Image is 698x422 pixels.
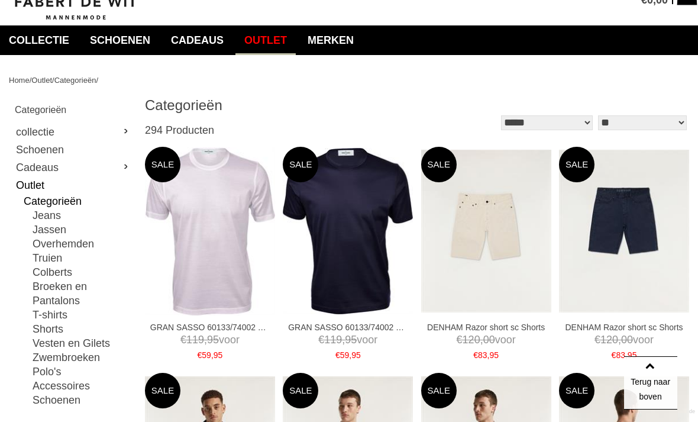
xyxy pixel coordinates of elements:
span: / [96,76,98,85]
a: Jeans [33,208,131,223]
a: Cadeaus [162,25,232,55]
span: voor [150,333,270,347]
span: 59 [340,350,350,360]
a: Outlet [15,176,131,194]
span: 95 [214,350,223,360]
span: / [30,76,32,85]
img: GRAN SASSO 60133/74002 T-shirts [145,147,275,315]
span: € [473,350,478,360]
span: / [52,76,54,85]
a: Terug naar boven [624,356,677,410]
span: 120 [600,334,618,346]
a: GRAN SASSO 60133/74002 T-shirts [150,322,270,333]
a: Outlet [31,76,52,85]
h1: Categorieën [145,96,417,114]
a: Schoenen [33,393,131,407]
span: voor [288,333,408,347]
span: 95 [207,334,219,346]
a: Outlet [235,25,296,55]
a: Zwembroeken [33,350,131,365]
a: Cadeaus [15,159,131,176]
span: , [487,350,490,360]
span: 83 [616,350,625,360]
span: 294 Producten [145,124,214,136]
span: , [625,350,628,360]
span: , [211,350,214,360]
span: 95 [351,350,361,360]
span: 119 [324,334,342,346]
span: 00 [483,334,495,346]
span: , [618,334,621,346]
span: , [480,334,483,346]
a: GRAN SASSO 60133/74002 T-shirts [288,322,408,333]
span: € [318,334,324,346]
span: 119 [186,334,204,346]
span: € [612,350,616,360]
a: T-shirts [33,308,131,322]
a: Polo's [33,365,131,379]
span: 95 [345,334,357,346]
h2: Categorieën [15,102,131,117]
a: Broeken en Pantalons [33,279,131,308]
span: voor [426,333,546,347]
span: € [594,334,600,346]
a: DENHAM Razor short sc Shorts [564,322,684,333]
span: € [335,350,340,360]
span: € [457,334,463,346]
span: , [349,350,351,360]
span: , [204,334,207,346]
span: € [198,350,202,360]
span: 59 [202,350,211,360]
a: Colberts [33,265,131,279]
a: Schoenen [81,25,159,55]
span: voor [564,333,684,347]
a: Schoenen [15,141,131,159]
a: Merken [299,25,363,55]
a: Overhemden [33,237,131,251]
a: Shorts [33,322,131,336]
a: Truien [33,251,131,265]
span: 83 [478,350,487,360]
a: Categorieën [24,194,131,208]
span: 95 [490,350,499,360]
a: DENHAM Razor short sc Shorts [426,322,546,333]
a: collectie [15,123,131,141]
img: GRAN SASSO 60133/74002 T-shirts [283,148,413,314]
a: Home [9,76,30,85]
span: 00 [621,334,633,346]
a: Vesten en Gilets [33,336,131,350]
span: , [342,334,345,346]
span: 95 [628,350,637,360]
span: 120 [463,334,480,346]
a: Accessoires [33,379,131,393]
img: DENHAM Razor short sc Shorts [559,150,689,313]
a: Categorieën [54,76,96,85]
img: DENHAM Razor short sc Shorts [421,150,551,313]
span: € [180,334,186,346]
a: Jassen [33,223,131,237]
